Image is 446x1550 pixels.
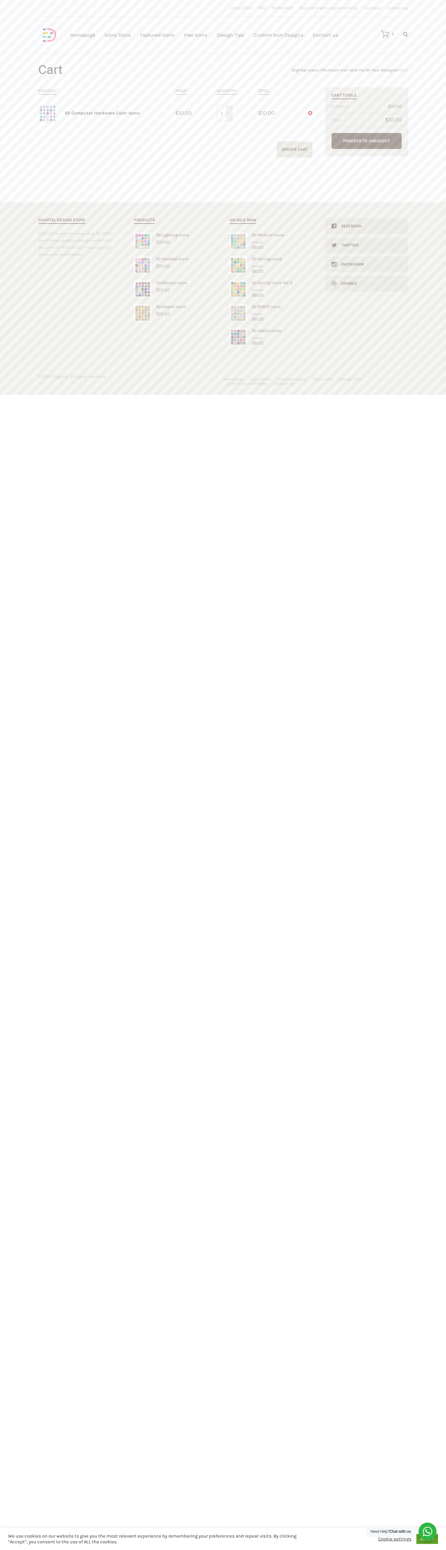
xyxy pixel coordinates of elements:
[258,88,270,95] span: Total
[300,6,358,10] a: Buy icons with cryptocurrency
[230,217,256,224] h2: On sale now
[156,240,170,245] bdi: 10.00
[259,6,265,10] a: FAQ
[230,6,252,10] a: Icons Store
[134,232,217,245] a: 50 Lighting Icons$10.00
[325,276,408,292] a: Dribble
[300,110,312,116] a: Remove this item
[230,280,312,298] a: Spring Icons50 Spring Icons Vol. 2$8.00
[134,280,217,292] a: 50 Battery Icons$10.00
[370,1529,411,1534] span: Need Help?
[134,232,217,237] div: 50 Lighting Icons
[250,377,272,381] a: Icons Store
[387,6,408,10] a: Contact us
[336,276,357,292] div: Dribble
[252,292,254,298] span: $
[252,240,263,245] bdi: 10.00
[226,381,267,385] a: Custom Icon Designs
[134,304,217,309] div: 50 Desert Icons
[175,110,179,116] span: $
[230,304,247,322] img: Easter Icons
[230,256,247,274] img: Spring Icons
[175,110,192,116] bdi: 10.00
[332,92,356,99] h2: Cart Totals
[325,256,408,272] a: Instagram
[252,269,264,274] bdi: 8.00
[252,316,264,321] bdi: 8.00
[230,232,312,250] a: Medical Icons50 Medical Icons$8.00
[217,105,232,121] input: Qty
[223,377,244,381] a: Homepage
[252,245,264,250] bdi: 8.00
[252,245,254,250] span: $
[175,88,187,95] span: Price
[337,237,359,253] div: Twitter
[325,237,408,253] a: Twitter
[38,230,121,258] div: Dighital is your one stop shop for 100% hand drawn graphic design resources. Become our friend ne...
[292,68,398,72] a: Dighital Icons | Premium Icon Sets For All Your Designs!
[325,218,408,234] a: Facebook
[252,336,254,340] span: $
[134,280,217,285] div: 50 Battery Icons
[230,256,312,274] a: Spring Icons50 Spring Icons$8.00
[252,312,263,316] bdi: 10.00
[390,1529,411,1534] strong: Chat with us
[278,377,307,381] a: Featured Icons
[134,217,155,224] h2: Products
[156,311,170,316] bdi: 10.00
[339,377,362,381] a: Design Tips
[223,68,408,72] div: >
[156,287,159,292] span: $
[38,63,223,76] h1: Cart
[375,30,394,38] a: 1
[38,217,85,224] h2: Dighital Design Store
[65,110,140,116] a: 50 Computer Hardware Color Icons
[252,312,254,316] span: $
[332,133,402,149] a: Proceed to Checkout
[156,287,170,292] bdi: 10.00
[277,142,312,158] input: Update Cart
[230,328,312,345] a: Castle Icons50 Castle Icons$8.00
[336,256,364,272] div: Instagram
[230,304,312,321] a: Easter Icons50 [DATE] Icons$8.00
[252,288,254,292] span: $
[252,340,254,345] span: $
[252,264,254,269] span: $
[217,88,236,95] span: Quantity
[230,304,312,309] div: 50 [DATE] Icons
[416,1534,438,1544] a: ACCEPT
[252,240,254,245] span: $
[134,256,217,269] a: 50 Seafood Icons$10.00
[252,288,263,292] bdi: 10.00
[252,340,264,345] bdi: 8.00
[252,269,254,274] span: $
[385,117,402,123] bdi: 10.00
[252,336,263,340] bdi: 10.00
[230,328,247,346] img: Castle Icons
[272,6,294,10] a: My Account
[134,304,217,316] a: 50 Desert Icons$10.00
[38,88,57,95] span: Product
[230,232,247,250] img: Medical Icons
[252,292,264,298] bdi: 8.00
[258,110,275,116] bdi: 10.00
[332,114,356,127] th: Total
[400,68,408,72] span: Cart
[392,32,394,36] div: 1
[38,374,223,379] div: © 2020 Dighital. All rights reserved.
[134,256,217,261] div: 50 Seafood Icons
[230,280,247,298] img: Spring Icons
[313,377,333,381] a: Free Icons
[156,263,159,269] span: $
[252,316,254,321] span: $
[156,311,159,316] span: $
[230,256,312,261] div: 50 Spring Icons
[332,100,356,114] th: Subtotal
[230,280,312,285] div: 50 Spring Icons Vol. 2
[38,104,57,123] img: Computer Hardware Color Icons
[156,263,170,269] bdi: 10.00
[258,110,261,116] span: $
[230,232,312,237] div: 50 Medical Icons
[378,1536,412,1542] a: Cookie settings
